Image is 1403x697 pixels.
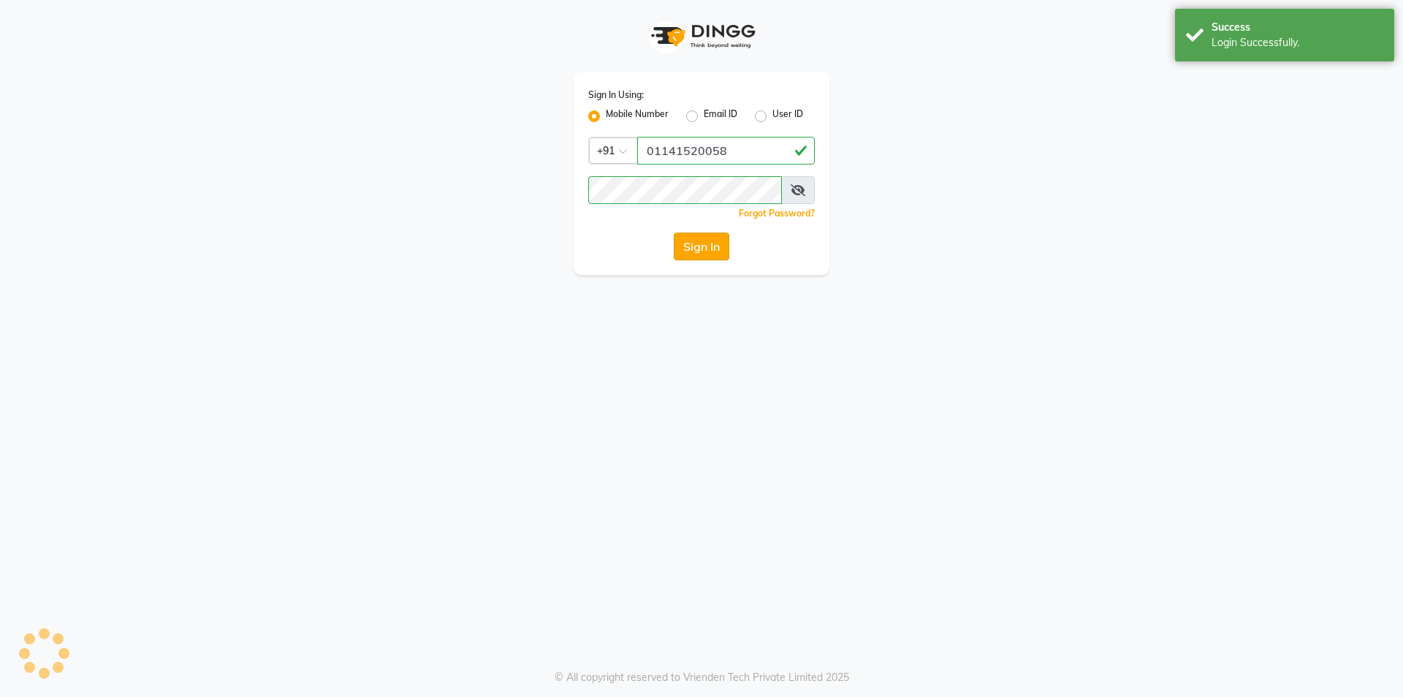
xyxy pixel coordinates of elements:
label: Sign In Using: [588,88,644,102]
input: Username [637,137,815,165]
div: Login Successfully. [1212,35,1383,50]
input: Username [588,176,782,204]
label: User ID [772,108,803,125]
label: Mobile Number [606,108,669,125]
label: Email ID [704,108,737,125]
img: logo1.svg [643,15,760,58]
div: Success [1212,20,1383,35]
a: Forgot Password? [739,208,815,219]
button: Sign In [674,233,729,260]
